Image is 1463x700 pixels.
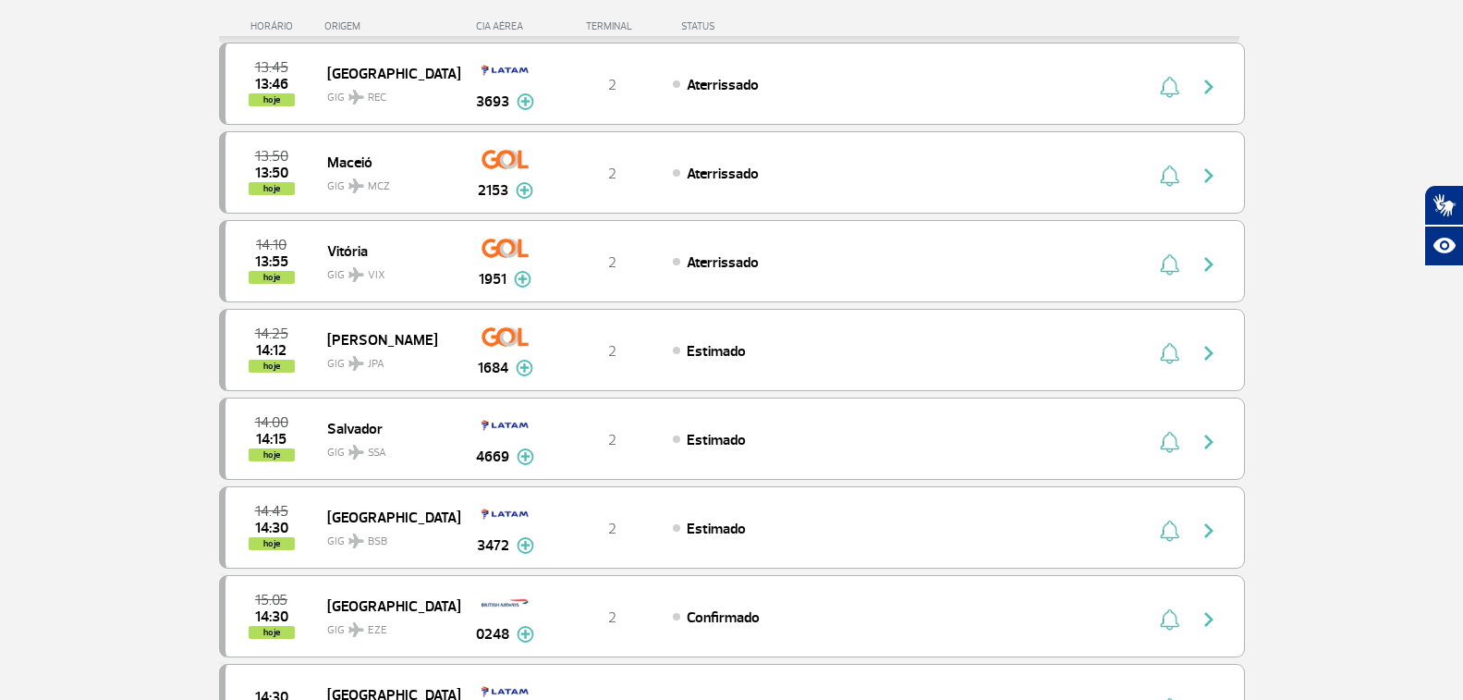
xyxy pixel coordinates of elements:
[255,255,288,268] span: 2025-08-27 13:55:44
[348,356,364,371] img: destiny_airplane.svg
[687,608,760,627] span: Confirmado
[687,431,746,449] span: Estimado
[255,150,288,163] span: 2025-08-27 13:50:00
[477,534,509,557] span: 3472
[1160,608,1179,631] img: sino-painel-voo.svg
[687,165,759,183] span: Aterrissado
[255,78,288,91] span: 2025-08-27 13:46:11
[348,622,364,637] img: destiny_airplane.svg
[249,93,295,106] span: hoje
[1198,431,1220,453] img: seta-direita-painel-voo.svg
[687,342,746,361] span: Estimado
[1160,342,1179,364] img: sino-painel-voo.svg
[327,150,445,174] span: Maceió
[1424,185,1463,226] button: Abrir tradutor de língua de sinais.
[1198,76,1220,98] img: seta-direita-painel-voo.svg
[476,623,509,645] span: 0248
[1424,226,1463,266] button: Abrir recursos assistivos.
[327,435,445,461] span: GIG
[249,626,295,639] span: hoje
[552,20,672,32] div: TERMINAL
[517,537,534,554] img: mais-info-painel-voo.svg
[516,360,533,376] img: mais-info-painel-voo.svg
[368,622,387,639] span: EZE
[249,448,295,461] span: hoje
[516,182,533,199] img: mais-info-painel-voo.svg
[459,20,552,32] div: CIA AÉREA
[608,253,616,272] span: 2
[255,166,288,179] span: 2025-08-27 13:50:58
[348,90,364,104] img: destiny_airplane.svg
[1198,520,1220,542] img: seta-direita-painel-voo.svg
[348,534,364,548] img: destiny_airplane.svg
[1198,342,1220,364] img: seta-direita-painel-voo.svg
[225,20,325,32] div: HORÁRIO
[368,267,385,284] span: VIX
[327,257,445,284] span: GIG
[517,448,534,465] img: mais-info-painel-voo.svg
[348,267,364,282] img: destiny_airplane.svg
[608,76,616,94] span: 2
[517,626,534,643] img: mais-info-painel-voo.svg
[255,61,288,74] span: 2025-08-27 13:45:00
[255,610,288,623] span: 2025-08-27 14:30:00
[1160,76,1179,98] img: sino-painel-voo.svg
[327,346,445,373] span: GIG
[608,431,616,449] span: 2
[1424,185,1463,266] div: Plugin de acessibilidade da Hand Talk.
[255,522,288,534] span: 2025-08-27 14:30:00
[249,271,295,284] span: hoje
[327,239,445,263] span: Vitória
[327,594,445,618] span: [GEOGRAPHIC_DATA]
[324,20,459,32] div: ORIGEM
[1198,253,1220,276] img: seta-direita-painel-voo.svg
[368,534,387,550] span: BSB
[256,433,287,446] span: 2025-08-27 14:15:00
[1160,431,1179,453] img: sino-painel-voo.svg
[476,91,509,113] span: 3693
[476,446,509,468] span: 4669
[608,342,616,361] span: 2
[249,537,295,550] span: hoje
[608,165,616,183] span: 2
[327,612,445,639] span: GIG
[348,445,364,460] img: destiny_airplane.svg
[1160,165,1179,187] img: sino-painel-voo.svg
[1198,165,1220,187] img: seta-direita-painel-voo.svg
[327,80,445,106] span: GIG
[478,357,508,379] span: 1684
[255,594,287,607] span: 2025-08-27 15:05:00
[327,523,445,550] span: GIG
[1160,253,1179,276] img: sino-painel-voo.svg
[479,268,506,290] span: 1951
[327,168,445,195] span: GIG
[348,178,364,193] img: destiny_airplane.svg
[255,416,288,429] span: 2025-08-27 14:00:00
[368,178,390,195] span: MCZ
[478,179,508,202] span: 2153
[256,344,287,357] span: 2025-08-27 14:12:00
[249,360,295,373] span: hoje
[608,520,616,538] span: 2
[1198,608,1220,631] img: seta-direita-painel-voo.svg
[249,182,295,195] span: hoje
[256,239,287,252] span: 2025-08-27 14:10:00
[327,416,445,440] span: Salvador
[687,520,746,538] span: Estimado
[255,505,288,518] span: 2025-08-27 14:45:00
[327,327,445,351] span: [PERSON_NAME]
[1160,520,1179,542] img: sino-painel-voo.svg
[255,327,288,340] span: 2025-08-27 14:25:00
[368,445,386,461] span: SSA
[368,356,384,373] span: JPA
[368,90,386,106] span: REC
[327,505,445,529] span: [GEOGRAPHIC_DATA]
[672,20,823,32] div: STATUS
[687,76,759,94] span: Aterrissado
[327,61,445,85] span: [GEOGRAPHIC_DATA]
[517,93,534,110] img: mais-info-painel-voo.svg
[687,253,759,272] span: Aterrissado
[608,608,616,627] span: 2
[514,271,531,288] img: mais-info-painel-voo.svg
